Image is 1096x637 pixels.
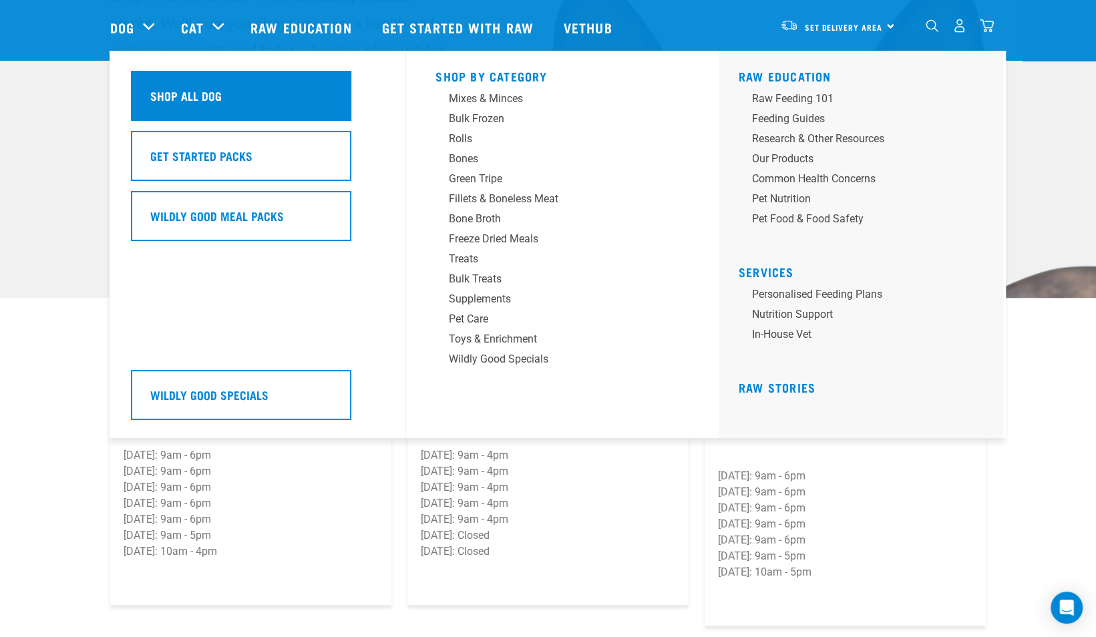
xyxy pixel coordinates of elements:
a: Pet Nutrition [739,191,992,211]
p: [DATE]: 9am - 4pm [421,495,675,511]
a: Raw Stories [739,384,815,391]
a: Rolls [435,131,689,151]
p: [DATE]: 9am - 5pm [124,527,378,544]
p: [DATE]: 9am - 6pm [124,511,378,527]
a: Bulk Treats [435,271,689,291]
h5: Shop All Dog [150,87,222,104]
div: Our Products [752,151,960,167]
div: Bulk Frozen [449,111,657,127]
div: Wildly Good Specials [449,351,657,367]
a: Dog [110,17,134,37]
a: Shop All Dog [131,71,385,131]
a: Common Health Concerns [739,171,992,191]
a: Wildly Good Specials [131,370,385,430]
a: Raw Feeding 101 [739,91,992,111]
div: Mixes & Minces [449,91,657,107]
div: Green Tripe [449,171,657,187]
div: Research & Other Resources [752,131,960,147]
h5: Wildly Good Specials [150,386,268,403]
span: Set Delivery Area [805,25,882,29]
img: van-moving.png [780,19,798,31]
p: [DATE]: 9am - 6pm [124,479,378,495]
a: Freeze Dried Meals [435,231,689,251]
a: Pet Care [435,311,689,331]
p: [DATE]: 10am - 4pm [124,544,378,560]
p: [DATE]: 10am - 5pm [718,564,972,580]
div: Open Intercom Messenger [1051,592,1083,624]
div: Pet Care [449,311,657,327]
p: [DATE]: Closed [421,544,675,560]
div: Common Health Concerns [752,171,960,187]
img: user.png [952,19,966,33]
img: home-icon-1@2x.png [926,19,938,32]
a: Raw Education [739,73,832,79]
a: Wildly Good Meal Packs [131,191,385,251]
a: Personalised Feeding Plans [739,286,992,306]
a: Vethub [550,1,629,54]
h5: Services [739,265,992,276]
div: Raw Feeding 101 [752,91,960,107]
a: Bone Broth [435,211,689,231]
p: [DATE]: Closed [421,527,675,544]
a: Pet Food & Food Safety [739,211,992,231]
a: Nutrition Support [739,306,992,327]
a: Bulk Frozen [435,111,689,131]
p: [DATE]: 9am - 6pm [718,484,972,500]
p: [DATE]: 9am - 6pm [124,463,378,479]
p: [DATE]: 9am - 6pm [124,447,378,463]
div: Toys & Enrichment [449,331,657,347]
a: Raw Education [237,1,368,54]
h5: Get Started Packs [150,147,252,164]
p: [DATE]: 9am - 6pm [718,468,972,484]
a: Cat [181,17,204,37]
a: Get Started Packs [131,131,385,191]
div: Pet Food & Food Safety [752,211,960,227]
h5: Shop By Category [435,69,689,80]
a: Bones [435,151,689,171]
div: Supplements [449,291,657,307]
p: [DATE]: 9am - 5pm [718,548,972,564]
a: Fillets & Boneless Meat [435,191,689,211]
a: Toys & Enrichment [435,331,689,351]
a: In-house vet [739,327,992,347]
div: Feeding Guides [752,111,960,127]
p: [DATE]: 9am - 6pm [718,532,972,548]
a: Green Tripe [435,171,689,191]
a: Feeding Guides [739,111,992,131]
h5: Wildly Good Meal Packs [150,207,284,224]
div: Fillets & Boneless Meat [449,191,657,207]
p: [DATE]: 9am - 4pm [421,511,675,527]
div: Freeze Dried Meals [449,231,657,247]
p: [DATE]: 9am - 4pm [421,463,675,479]
a: Mixes & Minces [435,91,689,111]
div: Pet Nutrition [752,191,960,207]
a: Supplements [435,291,689,311]
a: Our Products [739,151,992,171]
p: [DATE]: 9am - 6pm [124,495,378,511]
p: [DATE]: 9am - 4pm [421,447,675,463]
div: Bones [449,151,657,167]
p: [DATE]: 9am - 6pm [718,500,972,516]
a: Treats [435,251,689,271]
div: Rolls [449,131,657,147]
div: Bulk Treats [449,271,657,287]
p: [DATE]: 9am - 4pm [421,479,675,495]
a: Wildly Good Specials [435,351,689,371]
div: Treats [449,251,657,267]
a: Research & Other Resources [739,131,992,151]
p: [DATE]: 9am - 6pm [718,516,972,532]
a: Get started with Raw [369,1,550,54]
img: home-icon@2x.png [980,19,994,33]
div: Bone Broth [449,211,657,227]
